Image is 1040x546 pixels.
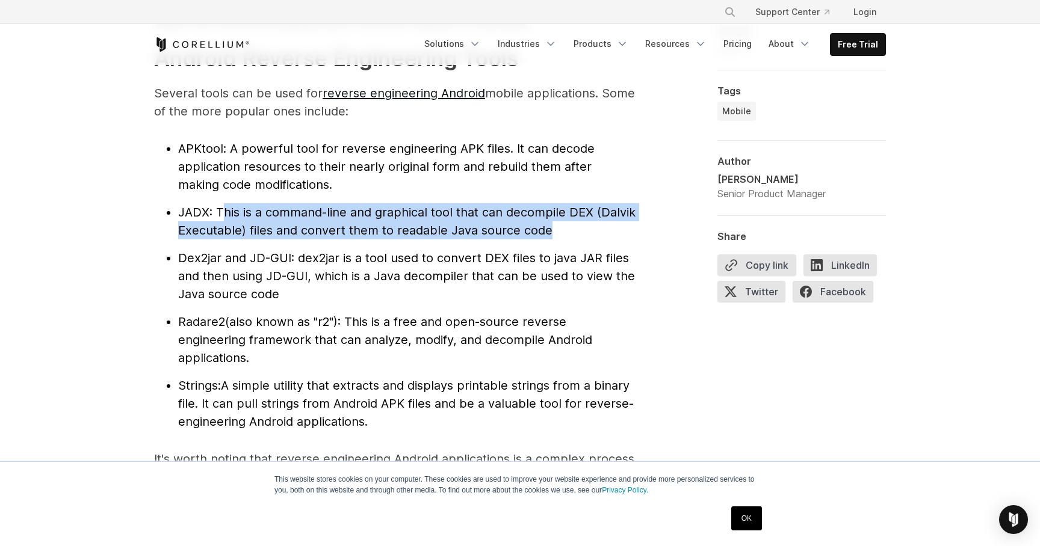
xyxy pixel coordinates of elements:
div: Author [717,155,886,167]
div: Tags [717,85,886,97]
a: Pricing [716,33,759,55]
a: Resources [638,33,714,55]
span: Facebook [793,281,873,302]
a: Login [844,1,886,23]
a: About [761,33,818,55]
span: Twitter [717,281,785,302]
a: Privacy Policy. [602,486,648,494]
span: APKtool [178,141,223,156]
span: (also known as "r2"): This is a free and open-source reverse engineering framework that can analy... [178,314,592,365]
span: : This is a command-line and graphical tool that can decompile DEX (Dalvik Executable) files and ... [178,205,636,238]
a: reverse engineering Android [323,86,485,100]
p: This website stores cookies on your computer. These cookies are used to improve your website expe... [274,474,766,495]
button: Copy link [717,254,796,276]
span: Dex2jar and JD-GUI [178,251,291,265]
a: LinkedIn [803,254,884,281]
a: Solutions [417,33,488,55]
a: Support Center [746,1,839,23]
div: Navigation Menu [417,33,886,56]
span: Mobile [722,105,751,117]
div: [PERSON_NAME] [717,172,826,186]
a: Products [566,33,636,55]
span: A simple utility that extracts and displays printable strings from a binary file. It can pull str... [178,378,634,429]
a: Mobile [717,102,756,121]
a: OK [731,506,762,530]
span: : dex2jar is a tool used to convert DEX files to java JAR files and then using JD-GUI, which is a... [178,251,635,301]
div: Share [717,230,886,242]
div: Senior Product Manager [717,186,826,201]
button: Search [719,1,741,23]
div: Open Intercom Messenger [999,505,1028,534]
strong: Android Reverse Engineering Tools [154,45,518,72]
div: Navigation Menu [710,1,886,23]
a: Corellium Home [154,37,250,52]
p: It's worth noting that reverse engineering Android applications is a complex process that require... [154,450,636,522]
span: JADX [178,205,209,219]
a: Twitter [717,281,793,307]
p: Several tools can be used for mobile applications. Some of the more popular ones include: [154,84,636,120]
a: Free Trial [831,34,885,55]
span: Strings: [178,378,221,393]
a: Industries [491,33,564,55]
span: Radare2 [178,314,225,329]
a: Facebook [793,281,881,307]
span: : A powerful tool for reverse engineering APK files. It can decode application resources to their... [178,141,595,192]
span: LinkedIn [803,254,877,276]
